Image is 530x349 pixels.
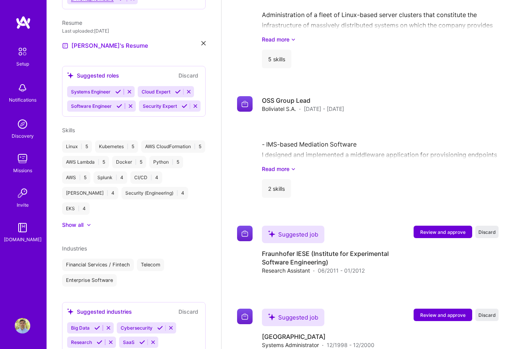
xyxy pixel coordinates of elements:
span: | [135,159,137,165]
i: icon SuggestedTeams [268,230,275,237]
img: Resume [62,43,68,49]
button: Discard [475,309,499,321]
span: | [177,190,178,196]
span: | [194,143,196,150]
img: teamwork [15,151,30,166]
span: Software Engineer [71,103,112,109]
i: icon ArrowDownSecondaryDark [291,35,296,43]
div: Kubernetes 5 [95,140,138,153]
h4: Fraunhofer IESE (Institute for Experimental Software Engineering) [262,249,410,266]
span: Industries [62,245,87,252]
i: Accept [175,89,181,95]
span: Discard [478,312,496,318]
span: Skills [62,127,75,133]
span: · [322,341,324,349]
button: Discard [176,71,201,80]
span: SaaS [123,339,135,345]
div: Suggested job [262,226,324,243]
span: | [151,174,152,181]
a: User Avatar [13,318,32,333]
div: Financial Services / Fintech [62,259,134,271]
span: 06/2011 - 01/2012 [318,266,365,275]
img: discovery [15,116,30,132]
span: Systems Engineer [71,89,111,95]
div: AWS CloudFormation 5 [141,140,205,153]
img: bell [15,80,30,96]
i: Accept [97,339,102,345]
img: User Avatar [15,318,30,333]
span: Systems Administrator [262,341,319,349]
div: [DOMAIN_NAME] [4,235,42,244]
i: icon SuggestedTeams [67,72,74,79]
div: Last uploaded: [DATE] [62,27,206,35]
button: Review and approve [414,226,472,238]
i: Reject [192,103,198,109]
div: AWS 5 [62,171,90,184]
span: Resume [62,19,82,26]
img: logo [16,16,31,29]
span: 12/1998 - 12/2000 [327,341,374,349]
div: Telecom [137,259,164,271]
button: Discard [176,307,201,316]
div: Splunk 4 [94,171,127,184]
div: Suggested industries [67,308,132,316]
div: [PERSON_NAME] 4 [62,187,118,199]
img: Company logo [237,309,253,324]
i: icon ArrowDownSecondaryDark [291,165,296,173]
i: Accept [157,325,163,331]
img: guide book [15,220,30,235]
span: · [299,105,301,113]
i: Accept [139,339,145,345]
i: Accept [116,103,122,109]
div: Missions [13,166,32,174]
span: Big Data [71,325,90,331]
span: | [81,143,82,150]
div: 5 skills [262,50,291,68]
div: Setup [16,60,29,68]
i: Accept [182,103,187,109]
div: Notifications [9,96,36,104]
span: | [79,174,81,181]
i: icon SuggestedTeams [268,313,275,320]
span: | [172,159,173,165]
img: Invite [15,185,30,201]
a: [PERSON_NAME]'s Resume [62,41,148,50]
button: Review and approve [414,309,472,321]
img: Company logo [237,96,253,112]
span: [DATE] - [DATE] [304,105,344,113]
i: Reject [186,89,192,95]
span: | [127,143,128,150]
div: Linux 5 [62,140,92,153]
i: Accept [115,89,121,95]
span: Security Expert [143,103,177,109]
span: Review and approve [420,229,466,235]
div: Suggested roles [67,71,119,79]
button: Discard [475,226,499,238]
i: Reject [106,325,111,331]
span: | [78,206,80,212]
span: · [313,266,315,275]
span: Discard [478,229,496,235]
i: Reject [128,103,133,109]
div: AWS Lambda 5 [62,156,109,168]
i: icon SuggestedTeams [67,308,74,315]
i: Reject [126,89,132,95]
span: Cybersecurity [121,325,152,331]
span: | [98,159,99,165]
div: Suggested job [262,309,324,326]
i: Reject [168,325,174,331]
span: Boliviatel S.A. [262,105,296,113]
div: Invite [17,201,29,209]
div: Docker 5 [112,156,146,168]
span: | [116,174,117,181]
div: Show all [62,221,83,229]
img: setup [14,43,31,60]
span: Cloud Expert [142,89,170,95]
i: Reject [150,339,156,345]
h4: OSS Group Lead [262,96,344,105]
div: Python 5 [149,156,183,168]
i: Reject [108,339,114,345]
div: Security (Engineering) 4 [121,187,188,199]
div: Discovery [12,132,34,140]
span: Review and approve [420,312,466,318]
